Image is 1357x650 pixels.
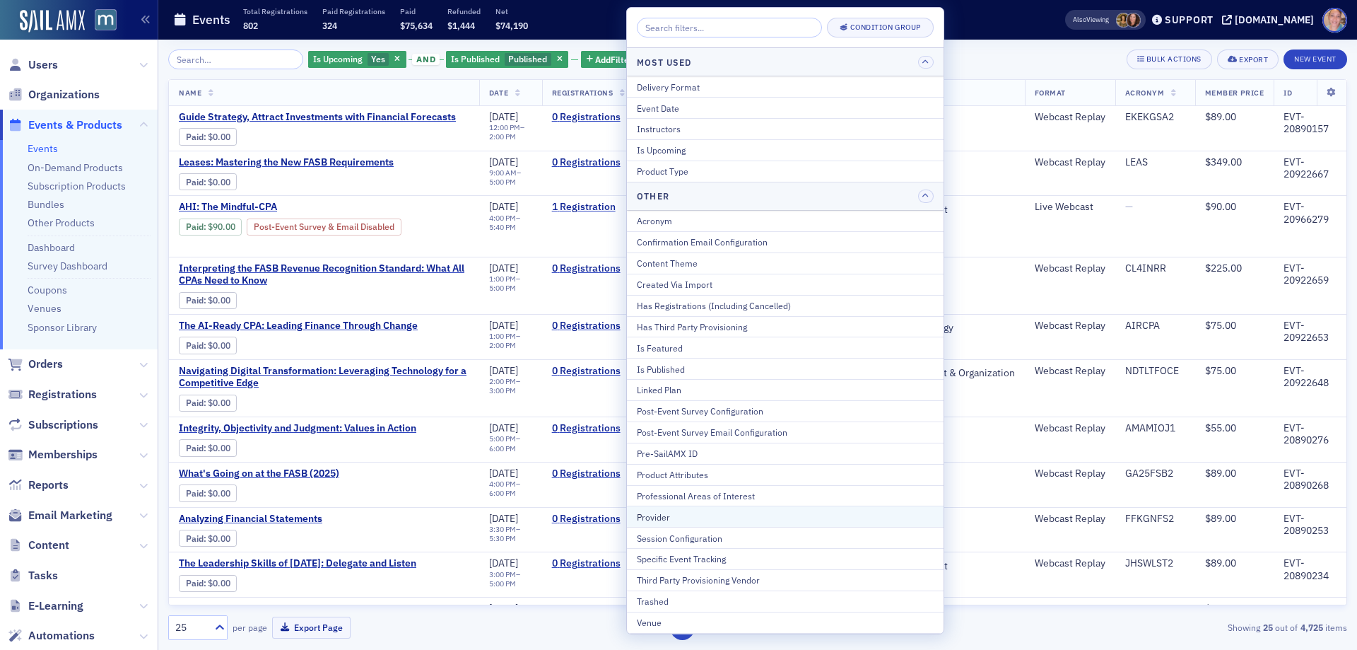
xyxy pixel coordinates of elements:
span: $0.00 [208,340,230,351]
button: New Event [1283,50,1347,69]
div: JHSWLST2 [1125,557,1185,570]
button: Session Configuration [627,527,944,548]
a: 0 Registrations [552,513,625,526]
button: Content Theme [627,253,944,274]
a: Sponsor Library [28,321,97,334]
div: Webcast Replay [1035,156,1105,169]
span: $225.00 [1205,262,1242,274]
span: [DATE] [489,467,518,480]
div: EVT-20922659 [1283,262,1337,287]
a: Guide Strategy, Attract Investments with Financial Forecasts [179,111,456,124]
div: Post-Event Survey Configuration [637,405,934,417]
time: 1:00 PM [489,331,516,341]
a: View Homepage [85,9,117,33]
time: 1:00 PM [489,274,516,284]
a: The Leadership Skills of [DATE]: Delegate and Listen [179,557,416,570]
span: Registrations [552,88,613,98]
span: Organizations [28,87,100,103]
a: 0 Registrations [552,365,625,378]
div: Paid: 0 - $0 [179,395,237,412]
span: : [186,443,208,453]
span: [DATE] [489,156,518,168]
span: [DATE] [489,364,518,377]
div: EVT-20890253 [1283,513,1337,538]
span: [DATE] [489,262,518,274]
span: [DATE] [489,602,518,615]
button: Event Date [627,97,944,118]
div: Provider [637,511,934,523]
div: Paid: 0 - $0 [179,575,237,592]
div: Specific Event Tracking [637,552,934,565]
span: $0.00 [208,443,230,453]
p: Net [495,6,528,16]
span: Users [28,57,58,73]
span: Analyzing Financial Statements [179,513,416,526]
time: 5:00 PM [489,434,516,443]
a: Reports [8,477,69,493]
span: Navigating Digital Transformation: Leveraging Technology for a Competitive Edge [179,365,469,390]
a: Paid [186,443,204,453]
a: Orders [8,356,63,372]
span: — [1125,200,1133,213]
span: : [186,488,208,499]
div: Has Registrations (Including Cancelled) [637,299,934,312]
span: Published [508,53,547,64]
div: GA25FSB2 [1125,468,1185,480]
div: Professional Areas of Interest [637,489,934,502]
time: 4:00 PM [489,213,516,223]
button: Has Registrations (Including Cancelled) [627,295,944,316]
span: Viewing [1073,15,1109,25]
a: Events [28,142,58,155]
div: Paid: 0 - $0 [179,128,237,145]
a: Paid [186,221,204,232]
a: 0 Registrations [552,422,625,435]
span: $89.00 [1205,602,1236,615]
a: Dashboard [28,241,75,254]
span: $0.00 [208,177,230,187]
time: 2:00 PM [489,340,516,350]
time: 5:00 PM [489,283,516,293]
div: Webcast Replay [1035,513,1105,526]
a: Other Products [28,216,95,229]
div: Export [1239,56,1268,64]
div: Third Party Provisioning Vendor [637,574,934,586]
a: Organizations [8,87,100,103]
a: Tasks [8,568,58,584]
a: Users [8,57,58,73]
button: Pre-SailAMX ID [627,443,944,464]
span: Natalie Antonakas [1126,13,1141,28]
div: Instructors [637,122,934,135]
span: Email Marketing [28,508,112,523]
div: Trashed [637,595,934,608]
div: Product Type [637,165,934,178]
span: $74,190 [495,20,528,31]
div: Published [446,51,568,69]
button: Product Attributes [627,464,944,485]
span: $75.00 [1205,319,1236,332]
a: Paid [186,488,204,499]
button: Provider [627,506,944,527]
a: 0 Registrations [552,262,625,275]
button: and [409,54,444,65]
span: Is Published [451,53,500,64]
span: [DATE] [489,512,518,525]
time: 5:30 PM [489,533,516,543]
time: 5:00 PM [489,579,516,588]
span: Reasonable Compensation for S Corps [179,603,416,615]
span: [DATE] [489,110,518,123]
span: $349.00 [1205,156,1242,168]
div: Event Date [637,102,934,115]
span: Interpreting the FASB Revenue Recognition Standard: What All CPAs Need to Know [179,262,469,287]
button: Created Via Import [627,274,944,295]
div: – [489,274,532,293]
a: Coupons [28,284,67,296]
div: Support [1165,13,1214,26]
a: Email Marketing [8,508,112,523]
div: [DOMAIN_NAME] [1235,13,1314,26]
time: 5:40 PM [489,222,516,232]
div: – [489,434,532,453]
div: Venue [637,616,934,629]
div: Is Upcoming [637,144,934,156]
span: Acronym [1125,88,1165,98]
